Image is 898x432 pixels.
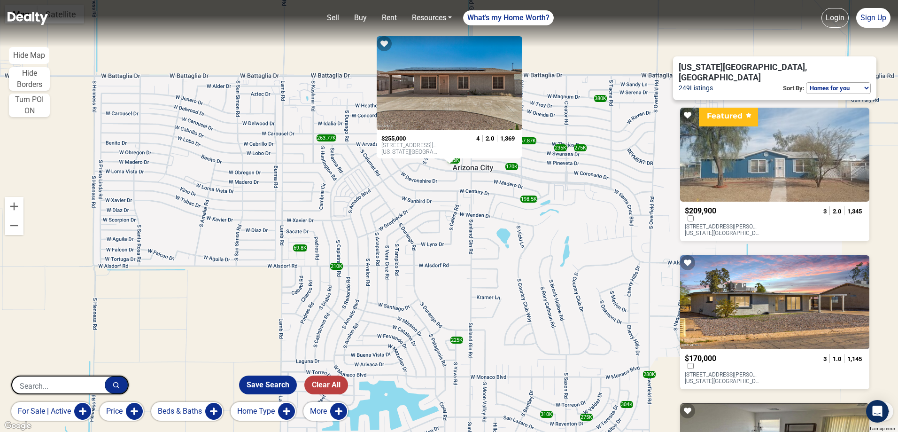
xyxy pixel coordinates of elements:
[580,414,593,421] div: 275K
[833,355,841,362] span: 1.0
[9,47,49,64] button: Hide Map
[679,83,713,94] span: 249 Listings
[303,402,348,421] button: More
[317,134,336,141] div: 263.77K
[463,10,554,25] a: What's my Home Worth?
[304,376,348,394] button: Clear All
[381,142,439,155] p: [STREET_ADDRESS][PERSON_NAME] [US_STATE][GEOGRAPHIC_DATA]
[594,95,607,102] div: 380K
[847,208,862,215] span: 1,345
[643,371,656,378] div: 280K
[821,8,849,28] a: Login
[540,411,553,418] div: 310K
[685,371,760,385] p: [STREET_ADDRESS][PERSON_NAME] [US_STATE][GEOGRAPHIC_DATA]
[847,355,862,362] span: 1,145
[476,135,480,142] span: 4
[833,208,841,215] span: 2.0
[685,354,716,363] span: $170,000
[505,163,518,170] div: 170K
[5,197,23,216] button: Zoom in
[231,402,296,421] button: Home Type
[408,8,456,27] a: Resources
[685,206,716,215] span: $209,900
[520,196,537,203] div: 198.5K
[517,137,536,144] div: 267.87K
[8,12,48,25] img: Dealty - Buy, Sell & Rent Homes
[350,8,371,27] a: Buy
[685,223,760,236] p: [STREET_ADDRESS][PERSON_NAME] [US_STATE][GEOGRAPHIC_DATA]
[151,402,223,421] button: Beds & Baths
[782,82,806,94] p: Sort By:
[620,401,633,408] div: 304K
[9,94,50,117] button: Turn POI ON
[100,402,144,421] button: Price
[450,337,463,344] div: 225K
[685,363,697,369] label: Compare
[500,135,515,142] span: 1,369
[293,244,307,251] div: 69.8K
[12,377,105,395] input: Search...
[330,263,343,270] div: 210K
[9,67,50,91] button: Hide Borders
[685,215,697,221] label: Compare
[699,108,758,126] div: Featured
[679,62,859,82] span: [US_STATE][GEOGRAPHIC_DATA], [GEOGRAPHIC_DATA]
[554,144,567,151] div: 235K
[323,8,343,27] a: Sell
[823,355,827,362] span: 3
[856,8,890,28] a: Sign Up
[239,376,297,394] button: Save Search
[866,400,889,423] div: Open Intercom Messenger
[5,404,33,432] iframe: BigID CMP Widget
[5,216,23,235] button: Zoom out
[11,402,92,421] button: for sale | active
[574,144,587,151] div: 275K
[378,8,401,27] a: Rent
[823,208,827,215] span: 3
[486,135,494,142] span: 2.0
[381,135,406,142] span: $255,000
